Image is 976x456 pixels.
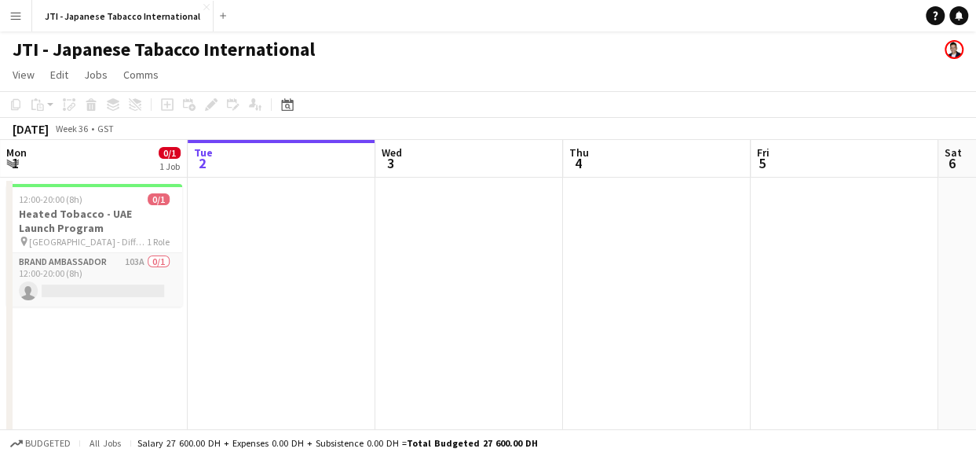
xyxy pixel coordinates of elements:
[8,435,73,452] button: Budgeted
[32,1,214,31] button: JTI - Japanese Tabacco International
[147,236,170,248] span: 1 Role
[945,145,962,160] span: Sat
[407,437,538,449] span: Total Budgeted 27 600.00 DH
[29,236,147,248] span: [GEOGRAPHIC_DATA] - Different locations
[13,38,315,61] h1: JTI - Japanese Tabacco International
[97,123,114,134] div: GST
[192,154,213,172] span: 2
[19,193,82,205] span: 12:00-20:00 (8h)
[13,121,49,137] div: [DATE]
[52,123,91,134] span: Week 36
[86,437,124,449] span: All jobs
[25,438,71,449] span: Budgeted
[123,68,159,82] span: Comms
[84,68,108,82] span: Jobs
[567,154,589,172] span: 4
[942,154,962,172] span: 6
[6,184,182,307] app-job-card: 12:00-20:00 (8h)0/1Heated Tobacco - UAE Launch Program [GEOGRAPHIC_DATA] - Different locations1 R...
[194,145,213,160] span: Tue
[6,64,41,85] a: View
[44,64,75,85] a: Edit
[757,145,769,160] span: Fri
[159,160,180,172] div: 1 Job
[379,154,402,172] span: 3
[6,145,27,160] span: Mon
[945,40,963,59] app-user-avatar: munjaal choksi
[382,145,402,160] span: Wed
[6,207,182,235] h3: Heated Tobacco - UAE Launch Program
[50,68,68,82] span: Edit
[148,193,170,205] span: 0/1
[569,145,589,160] span: Thu
[4,154,27,172] span: 1
[117,64,165,85] a: Comms
[159,147,181,159] span: 0/1
[755,154,769,172] span: 5
[13,68,35,82] span: View
[6,253,182,307] app-card-role: Brand Ambassador103A0/112:00-20:00 (8h)
[78,64,114,85] a: Jobs
[137,437,538,449] div: Salary 27 600.00 DH + Expenses 0.00 DH + Subsistence 0.00 DH =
